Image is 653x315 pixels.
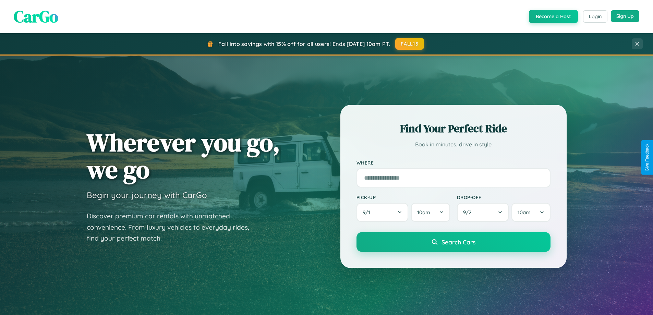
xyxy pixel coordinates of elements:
div: Give Feedback [645,144,650,171]
button: Become a Host [529,10,578,23]
button: Search Cars [356,232,551,252]
h3: Begin your journey with CarGo [87,190,207,200]
label: Where [356,160,551,166]
span: 10am [417,209,430,216]
span: Fall into savings with 15% off for all users! Ends [DATE] 10am PT. [218,40,390,47]
button: Sign Up [611,10,639,22]
button: FALL15 [395,38,424,50]
button: Login [583,10,607,23]
label: Drop-off [457,194,551,200]
span: Search Cars [442,238,475,246]
span: 9 / 2 [463,209,475,216]
span: CarGo [14,5,58,28]
p: Book in minutes, drive in style [356,140,551,149]
span: 10am [518,209,531,216]
h2: Find Your Perfect Ride [356,121,551,136]
span: 9 / 1 [363,209,374,216]
p: Discover premium car rentals with unmatched convenience. From luxury vehicles to everyday rides, ... [87,210,258,244]
button: 10am [511,203,550,222]
label: Pick-up [356,194,450,200]
button: 9/1 [356,203,409,222]
button: 9/2 [457,203,509,222]
button: 10am [411,203,450,222]
h1: Wherever you go, we go [87,129,280,183]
